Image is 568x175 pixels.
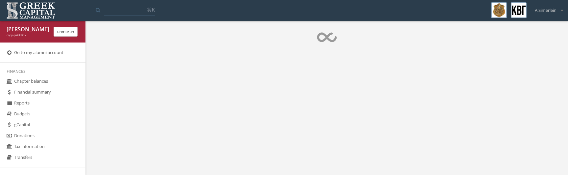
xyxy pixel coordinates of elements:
[54,27,78,37] button: unmorph
[7,26,49,33] div: [PERSON_NAME] Simerlein
[7,33,49,38] div: copy quick link
[147,6,155,13] span: ⌘K
[535,7,556,14] span: A Simerlein
[531,2,563,14] div: A Simerlein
